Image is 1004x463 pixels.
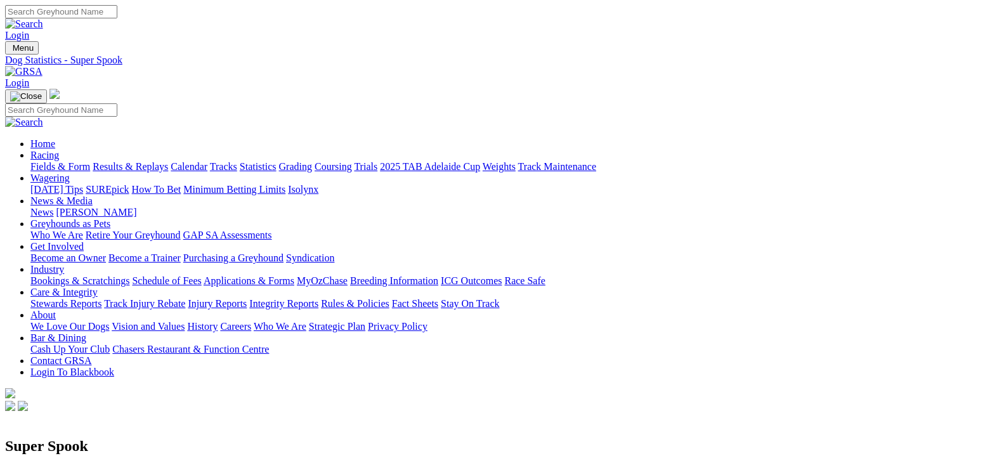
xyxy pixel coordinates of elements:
[30,138,55,149] a: Home
[30,241,84,252] a: Get Involved
[30,173,70,183] a: Wagering
[112,344,269,355] a: Chasers Restaurant & Function Centre
[380,161,480,172] a: 2025 TAB Adelaide Cup
[5,388,15,398] img: logo-grsa-white.png
[350,275,438,286] a: Breeding Information
[5,66,42,77] img: GRSA
[30,298,101,309] a: Stewards Reports
[315,161,352,172] a: Coursing
[30,195,93,206] a: News & Media
[13,43,34,53] span: Menu
[5,30,29,41] a: Login
[30,321,999,332] div: About
[112,321,185,332] a: Vision and Values
[30,184,83,195] a: [DATE] Tips
[183,230,272,240] a: GAP SA Assessments
[30,367,114,377] a: Login To Blackbook
[504,275,545,286] a: Race Safe
[171,161,207,172] a: Calendar
[30,252,999,264] div: Get Involved
[30,287,98,297] a: Care & Integrity
[392,298,438,309] a: Fact Sheets
[183,184,285,195] a: Minimum Betting Limits
[30,252,106,263] a: Become an Owner
[249,298,318,309] a: Integrity Reports
[30,230,999,241] div: Greyhounds as Pets
[132,275,201,286] a: Schedule of Fees
[210,161,237,172] a: Tracks
[10,91,42,101] img: Close
[56,207,136,218] a: [PERSON_NAME]
[204,275,294,286] a: Applications & Forms
[18,401,28,411] img: twitter.svg
[30,332,86,343] a: Bar & Dining
[30,321,109,332] a: We Love Our Dogs
[5,89,47,103] button: Toggle navigation
[49,89,60,99] img: logo-grsa-white.png
[30,344,999,355] div: Bar & Dining
[30,218,110,229] a: Greyhounds as Pets
[30,310,56,320] a: About
[254,321,306,332] a: Who We Are
[5,103,117,117] input: Search
[30,264,64,275] a: Industry
[288,184,318,195] a: Isolynx
[5,117,43,128] img: Search
[30,161,999,173] div: Racing
[286,252,334,263] a: Syndication
[30,344,110,355] a: Cash Up Your Club
[309,321,365,332] a: Strategic Plan
[5,438,999,455] h2: Super Spook
[30,230,83,240] a: Who We Are
[297,275,348,286] a: MyOzChase
[108,252,181,263] a: Become a Trainer
[30,298,999,310] div: Care & Integrity
[183,252,284,263] a: Purchasing a Greyhound
[5,41,39,55] button: Toggle navigation
[132,184,181,195] a: How To Bet
[30,161,90,172] a: Fields & Form
[368,321,427,332] a: Privacy Policy
[5,18,43,30] img: Search
[30,355,91,366] a: Contact GRSA
[104,298,185,309] a: Track Injury Rebate
[187,321,218,332] a: History
[240,161,277,172] a: Statistics
[220,321,251,332] a: Careers
[441,298,499,309] a: Stay On Track
[483,161,516,172] a: Weights
[5,401,15,411] img: facebook.svg
[30,275,129,286] a: Bookings & Scratchings
[5,5,117,18] input: Search
[441,275,502,286] a: ICG Outcomes
[354,161,377,172] a: Trials
[30,184,999,195] div: Wagering
[86,184,129,195] a: SUREpick
[30,275,999,287] div: Industry
[518,161,596,172] a: Track Maintenance
[321,298,389,309] a: Rules & Policies
[188,298,247,309] a: Injury Reports
[93,161,168,172] a: Results & Replays
[5,55,999,66] a: Dog Statistics - Super Spook
[30,207,53,218] a: News
[279,161,312,172] a: Grading
[30,150,59,160] a: Racing
[86,230,181,240] a: Retire Your Greyhound
[30,207,999,218] div: News & Media
[5,77,29,88] a: Login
